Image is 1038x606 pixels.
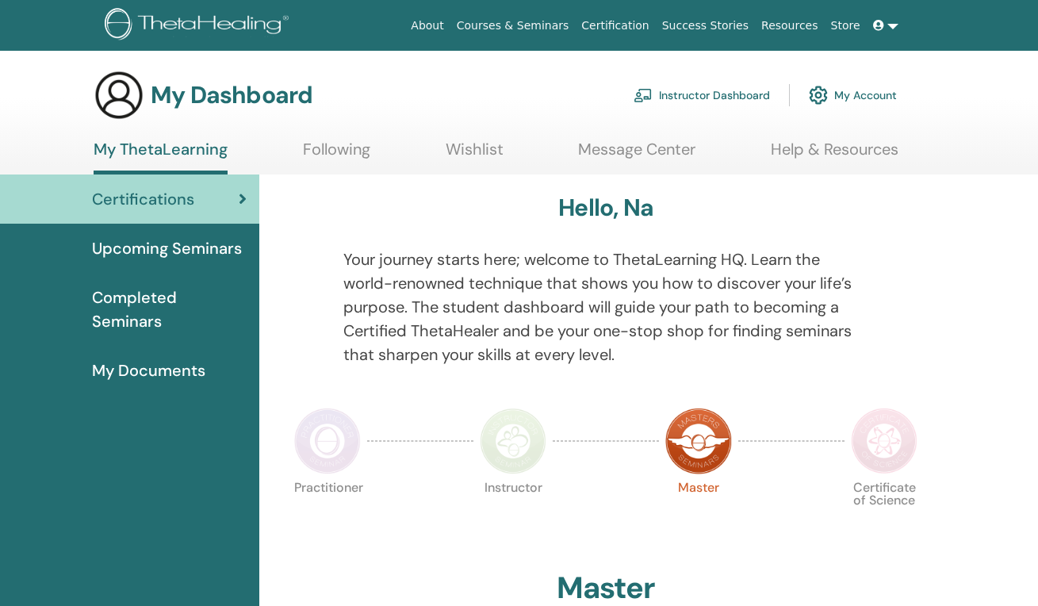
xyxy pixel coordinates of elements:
[755,11,825,40] a: Resources
[480,408,546,474] img: Instructor
[665,481,732,548] p: Master
[94,140,228,175] a: My ThetaLearning
[851,481,917,548] p: Certificate of Science
[92,236,242,260] span: Upcoming Seminars
[294,481,361,548] p: Practitioner
[92,286,247,333] span: Completed Seminars
[809,78,897,113] a: My Account
[294,408,361,474] img: Practitioner
[634,78,770,113] a: Instructor Dashboard
[558,194,653,222] h3: Hello, Na
[575,11,655,40] a: Certification
[851,408,917,474] img: Certificate of Science
[105,8,294,44] img: logo.png
[578,140,695,171] a: Message Center
[809,82,828,109] img: cog.svg
[94,70,144,121] img: generic-user-icon.jpg
[92,359,205,382] span: My Documents
[656,11,755,40] a: Success Stories
[446,140,504,171] a: Wishlist
[771,140,898,171] a: Help & Resources
[151,81,312,109] h3: My Dashboard
[450,11,576,40] a: Courses & Seminars
[480,481,546,548] p: Instructor
[92,187,194,211] span: Certifications
[303,140,370,171] a: Following
[665,408,732,474] img: Master
[343,247,869,366] p: Your journey starts here; welcome to ThetaLearning HQ. Learn the world-renowned technique that sh...
[634,88,653,102] img: chalkboard-teacher.svg
[825,11,867,40] a: Store
[404,11,450,40] a: About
